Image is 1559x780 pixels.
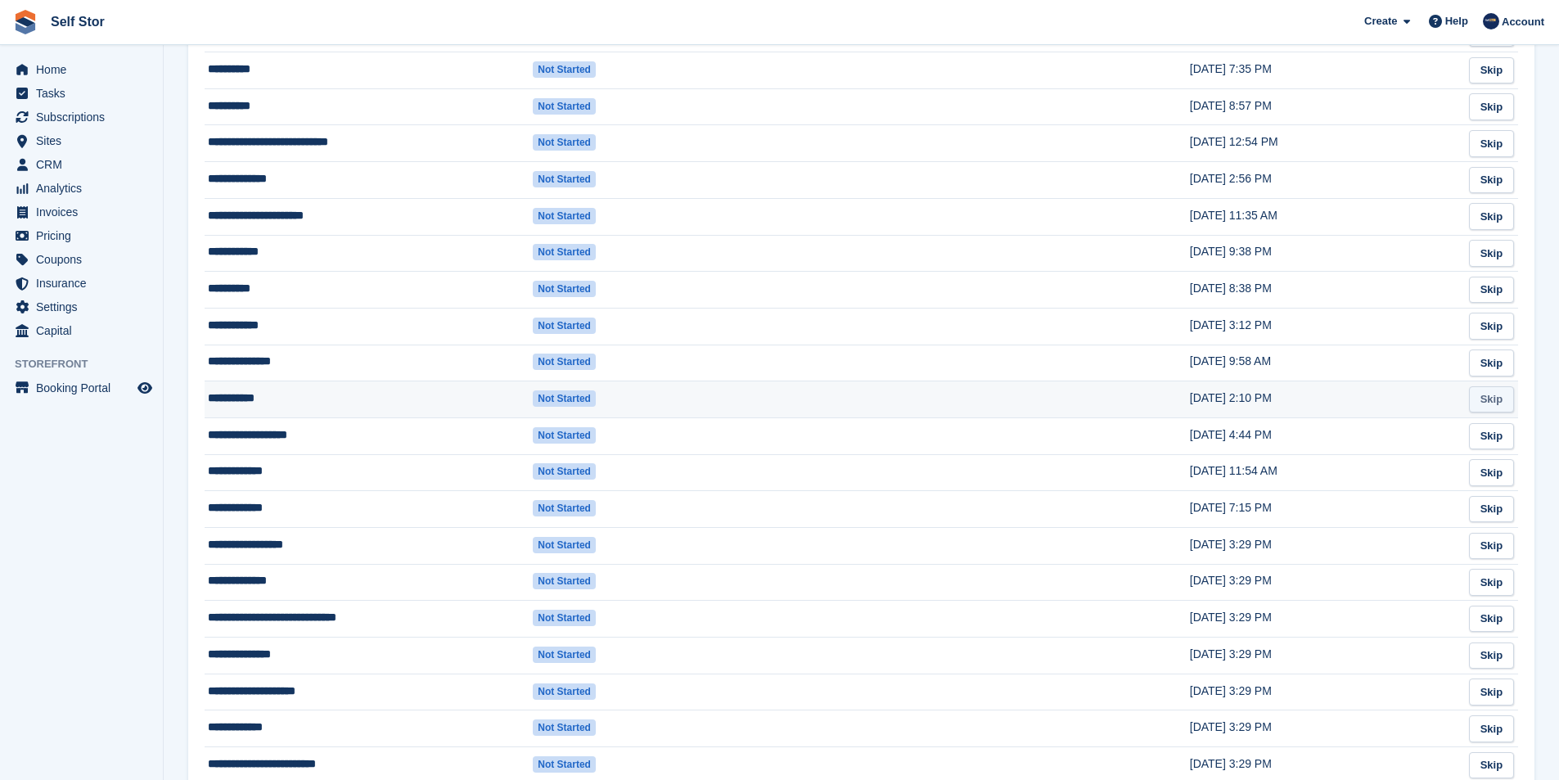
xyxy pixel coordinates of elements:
a: Skip [1469,642,1514,670]
a: menu [8,106,155,128]
a: menu [8,376,155,399]
span: Not started [533,98,596,115]
a: Skip [1469,423,1514,450]
span: CRM [36,153,134,176]
td: [DATE] 7:35 PM [1190,52,1453,89]
span: Settings [36,295,134,318]
span: Invoices [36,201,134,223]
a: menu [8,129,155,152]
a: Skip [1469,167,1514,194]
span: Help [1445,13,1468,29]
span: Not started [533,683,596,700]
span: Create [1364,13,1397,29]
span: Not started [533,500,596,516]
td: [DATE] 3:12 PM [1190,308,1453,345]
span: Subscriptions [36,106,134,128]
td: [DATE] 12:54 PM [1190,125,1453,162]
span: Not started [533,756,596,773]
a: menu [8,58,155,81]
td: [DATE] 4:44 PM [1190,417,1453,454]
span: Not started [533,647,596,663]
td: [DATE] 9:38 PM [1190,235,1453,272]
a: menu [8,272,155,295]
span: Not started [533,281,596,297]
img: stora-icon-8386f47178a22dfd0bd8f6a31ec36ba5ce8667c1dd55bd0f319d3a0aa187defe.svg [13,10,38,34]
a: menu [8,224,155,247]
a: Skip [1469,496,1514,523]
span: Not started [533,134,596,151]
span: Not started [533,244,596,260]
span: Not started [533,610,596,626]
span: Not started [533,390,596,407]
span: Coupons [36,248,134,271]
td: [DATE] 8:38 PM [1190,272,1453,309]
td: [DATE] 3:29 PM [1190,564,1453,601]
span: Tasks [36,82,134,105]
span: Storefront [15,356,163,372]
img: Chris Rice [1483,13,1499,29]
a: Skip [1469,679,1514,706]
a: Skip [1469,93,1514,120]
td: [DATE] 9:58 AM [1190,345,1453,381]
span: Analytics [36,177,134,200]
a: menu [8,153,155,176]
a: Preview store [135,378,155,398]
span: Booking Portal [36,376,134,399]
a: Skip [1469,715,1514,742]
td: [DATE] 3:29 PM [1190,601,1453,638]
span: Not started [533,61,596,78]
td: [DATE] 3:29 PM [1190,710,1453,747]
a: menu [8,248,155,271]
td: [DATE] 3:29 PM [1190,638,1453,674]
span: Insurance [36,272,134,295]
a: menu [8,201,155,223]
span: Not started [533,719,596,736]
a: Skip [1469,533,1514,560]
span: Pricing [36,224,134,247]
span: Not started [533,171,596,187]
span: Not started [533,573,596,589]
span: Not started [533,427,596,444]
td: [DATE] 8:57 PM [1190,88,1453,125]
a: menu [8,82,155,105]
a: Skip [1469,130,1514,157]
td: [DATE] 7:15 PM [1190,491,1453,528]
span: Not started [533,463,596,480]
td: [DATE] 11:54 AM [1190,454,1453,491]
span: Not started [533,318,596,334]
a: menu [8,295,155,318]
a: Skip [1469,349,1514,376]
a: Skip [1469,240,1514,267]
span: Not started [533,354,596,370]
a: Skip [1469,203,1514,230]
td: [DATE] 2:10 PM [1190,381,1453,418]
td: [DATE] 3:29 PM [1190,674,1453,710]
a: Skip [1469,459,1514,486]
td: [DATE] 3:29 PM [1190,528,1453,565]
a: Skip [1469,57,1514,84]
span: Sites [36,129,134,152]
td: [DATE] 11:35 AM [1190,198,1453,235]
a: Self Stor [44,8,111,35]
a: Skip [1469,752,1514,779]
a: Skip [1469,277,1514,304]
span: Capital [36,319,134,342]
td: [DATE] 2:56 PM [1190,162,1453,199]
a: Skip [1469,313,1514,340]
a: menu [8,319,155,342]
a: Skip [1469,386,1514,413]
span: Not started [533,537,596,553]
span: Not started [533,208,596,224]
span: Home [36,58,134,81]
a: Skip [1469,569,1514,596]
a: menu [8,177,155,200]
a: Skip [1469,606,1514,633]
span: Account [1502,14,1544,30]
